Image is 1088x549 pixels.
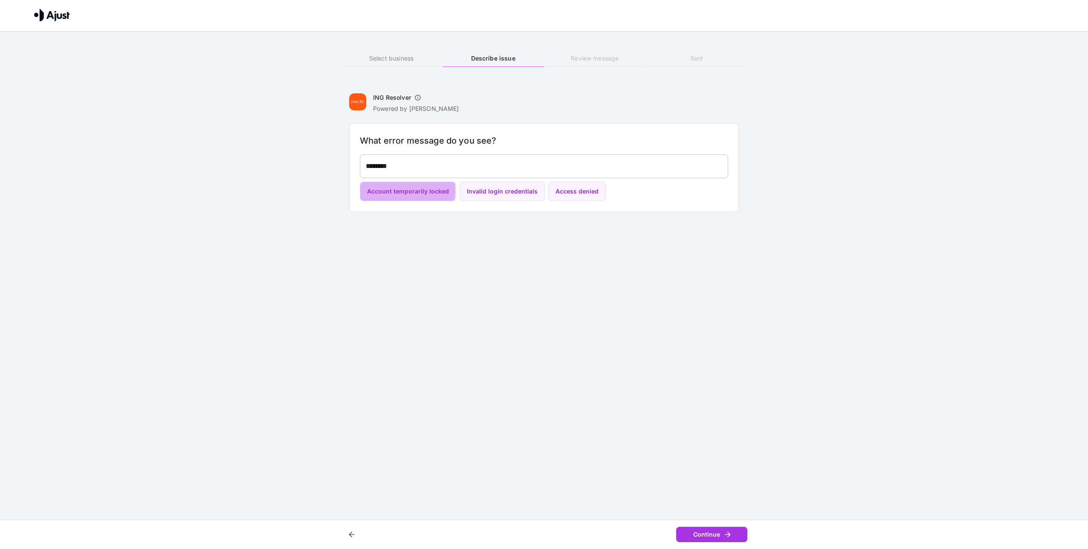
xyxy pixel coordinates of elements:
[548,182,606,202] button: Access denied
[443,54,544,63] h6: Describe issue
[646,54,747,63] h6: Sent
[360,134,728,147] h6: What error message do you see?
[349,93,366,110] img: ING
[373,104,459,113] p: Powered by [PERSON_NAME]
[676,527,747,543] button: Continue
[460,182,545,202] button: Invalid login credentials
[360,182,456,202] button: Account temporarily locked
[34,9,70,21] img: Ajust
[341,54,442,63] h6: Select business
[544,54,645,63] h6: Review message
[373,93,411,102] h6: ING Resolver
